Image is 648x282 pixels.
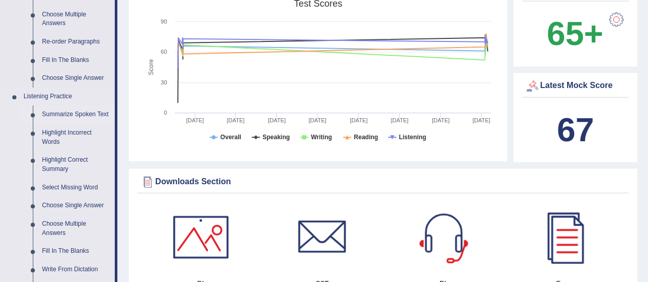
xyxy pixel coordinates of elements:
[262,134,289,141] tspan: Speaking
[37,6,115,33] a: Choose Multiple Answers
[161,79,167,85] text: 30
[547,15,603,52] b: 65+
[161,49,167,55] text: 60
[37,33,115,51] a: Re-order Paragraphs
[350,117,368,123] tspan: [DATE]
[37,197,115,215] a: Choose Single Answer
[148,59,155,75] tspan: Score
[164,110,167,116] text: 0
[557,111,594,148] b: 67
[37,179,115,197] a: Select Missing Word
[390,117,408,123] tspan: [DATE]
[308,117,326,123] tspan: [DATE]
[268,117,286,123] tspan: [DATE]
[37,69,115,88] a: Choose Single Answer
[37,261,115,279] a: Write From Dictation
[37,124,115,151] a: Highlight Incorrect Words
[37,151,115,178] a: Highlight Correct Summary
[472,117,490,123] tspan: [DATE]
[37,215,115,242] a: Choose Multiple Answers
[227,117,245,123] tspan: [DATE]
[140,174,626,189] div: Downloads Section
[37,105,115,124] a: Summarize Spoken Text
[37,51,115,70] a: Fill In The Blanks
[37,242,115,261] a: Fill In The Blanks
[399,134,426,141] tspan: Listening
[432,117,450,123] tspan: [DATE]
[19,88,115,106] a: Listening Practice
[311,134,332,141] tspan: Writing
[525,78,626,94] div: Latest Mock Score
[354,134,378,141] tspan: Reading
[220,134,241,141] tspan: Overall
[186,117,204,123] tspan: [DATE]
[161,18,167,25] text: 90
